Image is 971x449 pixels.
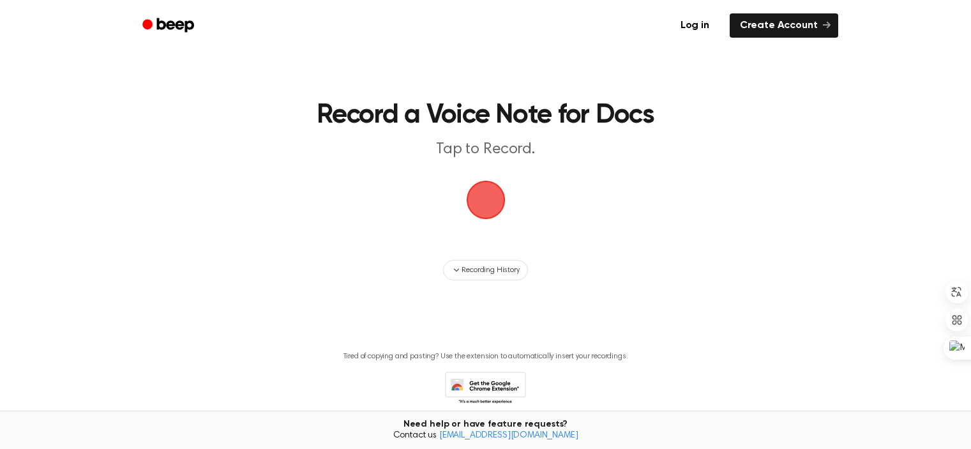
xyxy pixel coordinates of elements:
[439,431,578,440] a: [EMAIL_ADDRESS][DOMAIN_NAME]
[159,102,813,129] h1: Record a Voice Note for Docs
[467,181,505,219] img: Beep Logo
[8,430,963,442] span: Contact us
[133,13,206,38] a: Beep
[343,352,628,361] p: Tired of copying and pasting? Use the extension to automatically insert your recordings.
[730,13,838,38] a: Create Account
[241,139,731,160] p: Tap to Record.
[668,11,722,40] a: Log in
[462,264,519,276] span: Recording History
[443,260,527,280] button: Recording History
